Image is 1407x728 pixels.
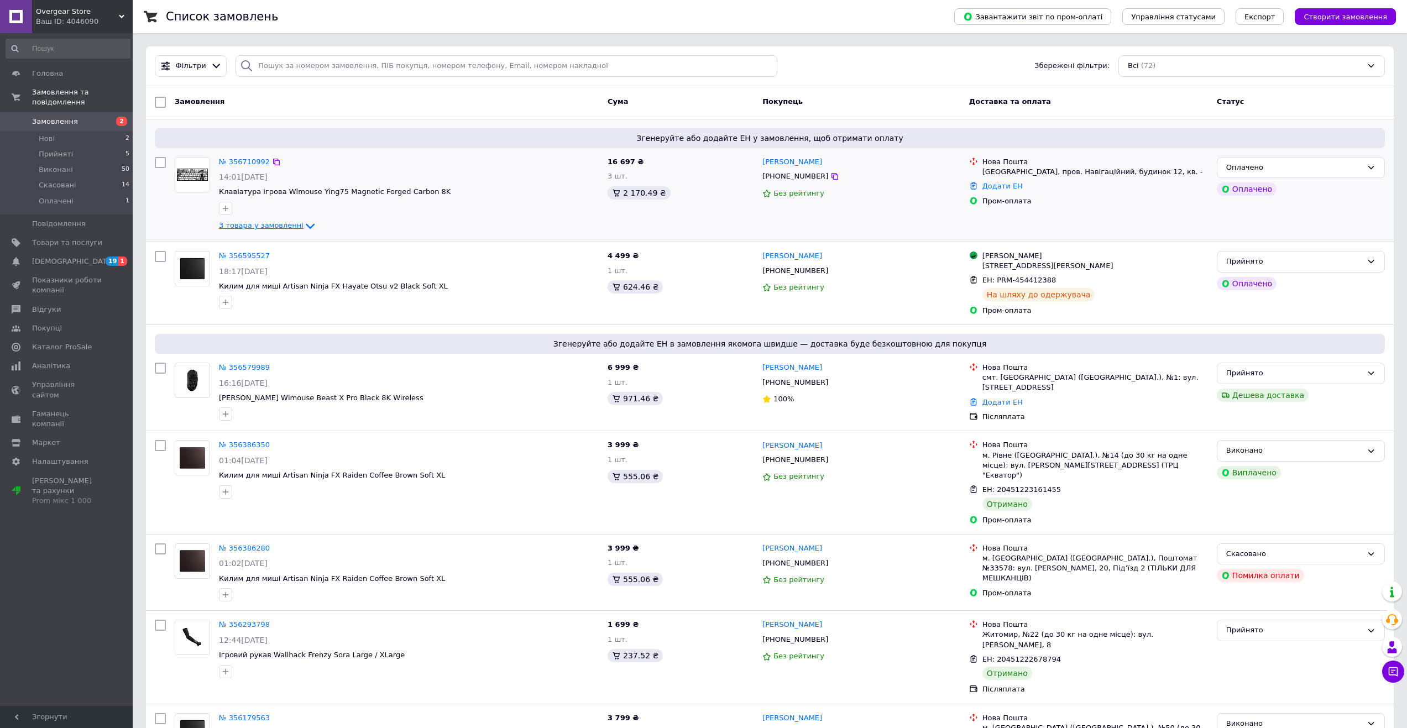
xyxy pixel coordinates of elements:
[982,412,1208,422] div: Післяплата
[773,652,824,660] span: Без рейтингу
[1226,625,1362,636] div: Прийнято
[608,378,627,386] span: 1 шт.
[32,361,70,371] span: Аналітика
[1217,277,1277,290] div: Оплачено
[982,553,1208,584] div: м. [GEOGRAPHIC_DATA] ([GEOGRAPHIC_DATA].), Поштомат №33578: вул. [PERSON_NAME], 20, Підʼїзд 2 (ТІ...
[773,575,824,584] span: Без рейтингу
[1226,162,1362,174] div: Оплачено
[982,398,1023,406] a: Додати ЕН
[1131,13,1216,21] span: Управління статусами
[32,496,102,506] div: Prom мікс 1 000
[608,97,628,106] span: Cума
[608,266,627,275] span: 1 шт.
[236,55,777,77] input: Пошук за номером замовлення, ПІБ покупця, номером телефону, Email, номером накладної
[1217,466,1281,479] div: Виплачено
[175,620,210,654] img: Фото товару
[106,256,118,266] span: 19
[982,588,1208,598] div: Пром-оплата
[219,394,423,402] a: [PERSON_NAME] Wlmouse Beast X Pro Black 8K Wireless
[219,252,270,260] a: № 356595527
[219,158,270,166] a: № 356710992
[1382,661,1404,683] button: Чат з покупцем
[219,559,268,568] span: 01:02[DATE]
[762,363,822,373] a: [PERSON_NAME]
[1295,8,1396,25] button: Створити замовлення
[219,544,270,552] a: № 356386280
[982,167,1208,177] div: [GEOGRAPHIC_DATA], пров. Навігаційний, будинок 12, кв. -
[219,456,268,465] span: 01:04[DATE]
[1217,389,1309,402] div: Дешева доставка
[1141,61,1156,70] span: (72)
[1226,256,1362,268] div: Прийнято
[982,630,1208,650] div: Житомир, №22 (до 30 кг на одне місце): вул. [PERSON_NAME], 8
[175,440,210,475] a: Фото товару
[773,283,824,291] span: Без рейтингу
[32,275,102,295] span: Показники роботи компанії
[982,497,1032,511] div: Отримано
[608,172,627,180] span: 3 шт.
[982,306,1208,316] div: Пром-оплата
[1122,8,1225,25] button: Управління статусами
[760,169,830,184] div: [PHONE_NUMBER]
[36,7,119,17] span: Overgear Store
[1217,182,1277,196] div: Оплачено
[608,455,627,464] span: 1 шт.
[1226,548,1362,560] div: Скасовано
[773,472,824,480] span: Без рейтингу
[760,375,830,390] div: [PHONE_NUMBER]
[39,165,73,175] span: Виконані
[760,556,830,570] div: [PHONE_NUMBER]
[32,219,86,229] span: Повідомлення
[982,182,1023,190] a: Додати ЕН
[608,558,627,567] span: 1 шт.
[32,256,114,266] span: [DEMOGRAPHIC_DATA]
[773,189,824,197] span: Без рейтингу
[1284,12,1396,20] a: Створити замовлення
[219,172,268,181] span: 14:01[DATE]
[1034,61,1110,71] span: Збережені фільтри:
[760,264,830,278] div: [PHONE_NUMBER]
[125,196,129,206] span: 1
[175,543,210,579] a: Фото товару
[219,187,451,196] span: Клавіатура ігрова Wlmouse Ying75 Magnetic Forged Carbon 8K
[219,222,304,230] span: 3 товара у замовленні
[118,256,127,266] span: 1
[175,363,210,398] a: Фото товару
[1236,8,1284,25] button: Експорт
[982,196,1208,206] div: Пром-оплата
[39,149,73,159] span: Прийняті
[32,409,102,429] span: Гаманець компанії
[176,61,206,71] span: Фільтри
[982,276,1056,284] span: ЕН: PRM-454412388
[608,714,639,722] span: 3 799 ₴
[219,714,270,722] a: № 356179563
[762,251,822,261] a: [PERSON_NAME]
[982,684,1208,694] div: Післяплата
[608,280,663,294] div: 624.46 ₴
[159,133,1380,144] span: Згенеруйте або додайте ЕН у замовлення, щоб отримати оплату
[175,251,210,286] a: Фото товару
[125,134,129,144] span: 2
[219,620,270,629] a: № 356293798
[32,438,60,448] span: Маркет
[760,632,830,647] div: [PHONE_NUMBER]
[982,440,1208,450] div: Нова Пошта
[219,282,448,290] a: Килим для миші Artisan Ninja FX Hayate Otsu v2 Black Soft XL
[1226,368,1362,379] div: Прийнято
[982,620,1208,630] div: Нова Пошта
[982,261,1208,271] div: [STREET_ADDRESS][PERSON_NAME]
[982,713,1208,723] div: Нова Пошта
[32,238,102,248] span: Товари та послуги
[982,485,1061,494] span: ЕН: 20451223161455
[762,441,822,451] a: [PERSON_NAME]
[1128,61,1139,71] span: Всі
[608,441,639,449] span: 3 999 ₴
[219,471,445,479] a: Килим для миші Artisan Ninja FX Raiden Coffee Brown Soft XL
[982,543,1208,553] div: Нова Пошта
[762,97,803,106] span: Покупець
[32,342,92,352] span: Каталог ProSale
[219,651,405,659] a: Ігровий рукав Wallhack Frenzy Sora Large / XLarge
